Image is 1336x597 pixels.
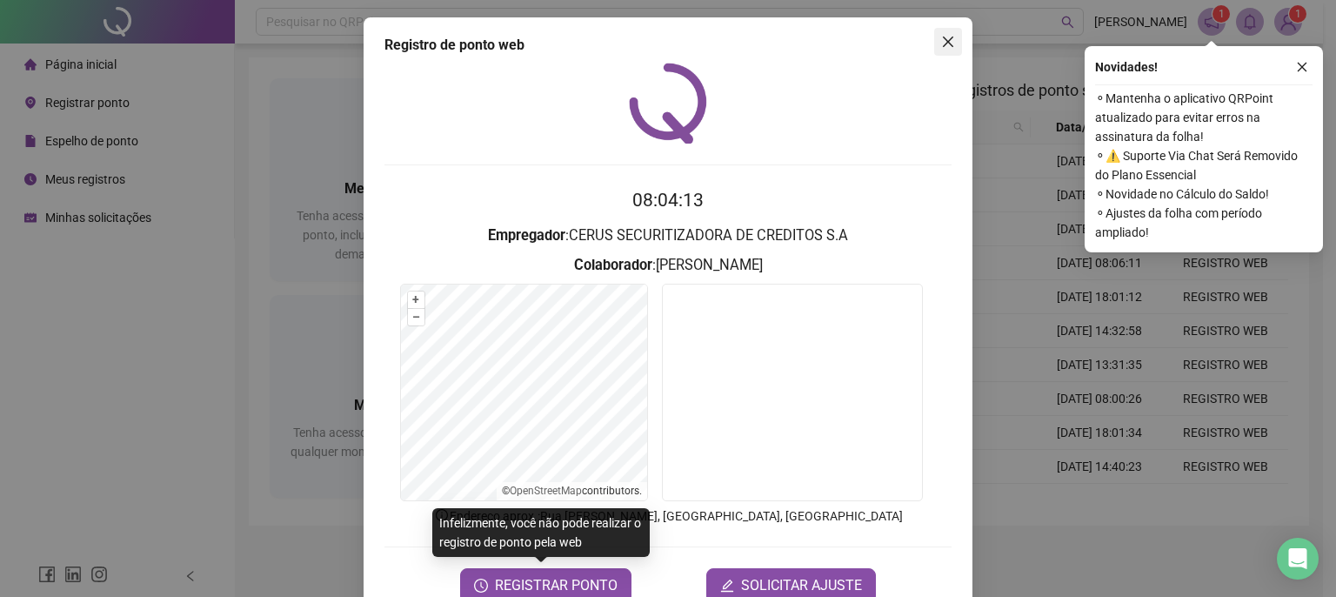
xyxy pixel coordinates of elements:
[474,579,488,593] span: clock-circle
[941,35,955,49] span: close
[495,575,618,596] span: REGISTRAR PONTO
[1095,204,1313,242] span: ⚬ Ajustes da folha com período ampliado!
[1095,89,1313,146] span: ⚬ Mantenha o aplicativo QRPoint atualizado para evitar erros na assinatura da folha!
[934,28,962,56] button: Close
[1095,57,1158,77] span: Novidades !
[488,227,565,244] strong: Empregador
[1296,61,1308,73] span: close
[574,257,652,273] strong: Colaborador
[384,506,952,526] p: Endereço aprox. : Rua [PERSON_NAME], [GEOGRAPHIC_DATA], [GEOGRAPHIC_DATA]
[741,575,862,596] span: SOLICITAR AJUSTE
[384,35,952,56] div: Registro de ponto web
[1095,146,1313,184] span: ⚬ ⚠️ Suporte Via Chat Será Removido do Plano Essencial
[629,63,707,144] img: QRPoint
[502,485,642,497] li: © contributors.
[632,190,704,211] time: 08:04:13
[408,292,424,308] button: +
[384,254,952,277] h3: : [PERSON_NAME]
[510,485,582,497] a: OpenStreetMap
[384,225,952,247] h3: : CERUS SECURITIZADORA DE CREDITOS S.A
[408,309,424,325] button: –
[432,508,650,557] div: Infelizmente, você não pode realizar o registro de ponto pela web
[1095,184,1313,204] span: ⚬ Novidade no Cálculo do Saldo!
[1277,538,1319,580] div: Open Intercom Messenger
[720,579,734,593] span: edit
